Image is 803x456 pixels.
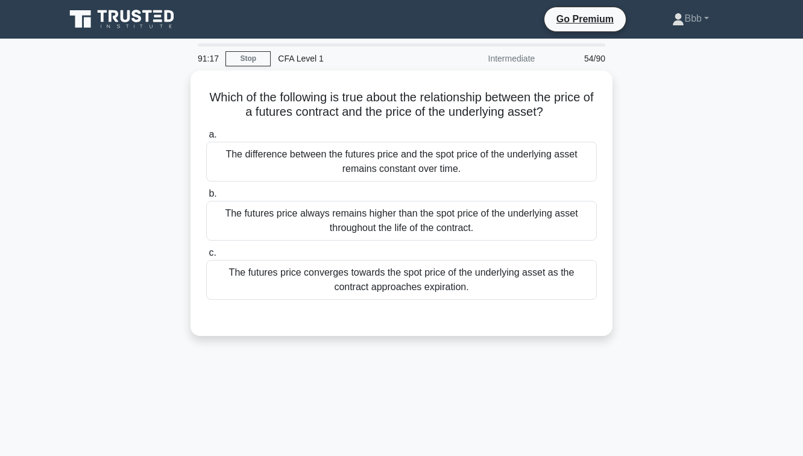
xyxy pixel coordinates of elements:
[225,51,271,66] a: Stop
[209,129,216,139] span: a.
[205,90,598,120] h5: Which of the following is true about the relationship between the price of a futures contract and...
[549,11,621,27] a: Go Premium
[206,201,597,241] div: The futures price always remains higher than the spot price of the underlying asset throughout th...
[191,46,225,71] div: 91:17
[436,46,542,71] div: Intermediate
[643,7,738,31] a: Bbb
[206,260,597,300] div: The futures price converges towards the spot price of the underlying asset as the contract approa...
[209,247,216,258] span: c.
[209,188,216,198] span: b.
[271,46,436,71] div: CFA Level 1
[542,46,612,71] div: 54/90
[206,142,597,182] div: The difference between the futures price and the spot price of the underlying asset remains const...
